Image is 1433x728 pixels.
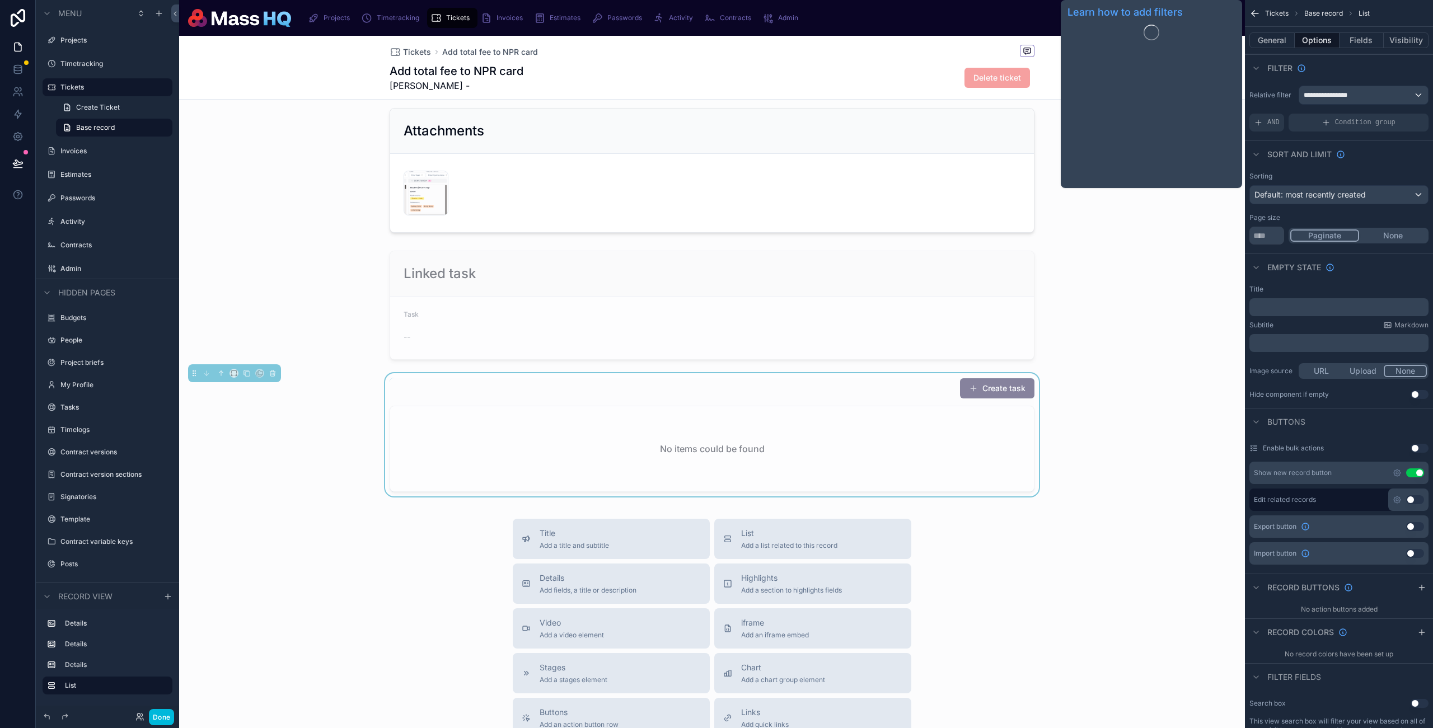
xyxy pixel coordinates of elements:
[741,707,789,718] span: Links
[60,425,166,434] label: Timelogs
[1290,229,1359,242] button: Paginate
[1249,699,1286,708] label: Search box
[540,586,636,595] span: Add fields, a title or description
[60,358,166,367] label: Project briefs
[540,707,619,718] span: Buttons
[324,13,350,22] span: Projects
[714,519,911,559] button: ListAdd a list related to this record
[1267,149,1332,160] span: Sort And Limit
[540,541,609,550] span: Add a title and subtitle
[1265,9,1289,18] span: Tickets
[60,470,166,479] a: Contract version sections
[714,608,911,649] button: iframeAdd an iframe embed
[540,631,604,640] span: Add a video element
[358,8,427,28] a: Timetracking
[390,63,523,79] h1: Add total fee to NPR card
[1249,285,1263,294] label: Title
[1394,321,1429,330] span: Markdown
[1295,32,1340,48] button: Options
[960,378,1034,398] button: Create task
[60,537,166,546] a: Contract variable keys
[60,170,166,179] label: Estimates
[1249,321,1273,330] label: Subtitle
[60,515,166,524] label: Template
[56,98,172,116] a: Create Ticket
[714,653,911,693] button: ChartAdd a chart group element
[60,492,166,501] label: Signatories
[1249,390,1329,399] div: Hide component if empty
[540,662,607,673] span: Stages
[60,264,166,273] label: Admin
[1254,549,1296,558] span: Import button
[60,336,166,345] a: People
[60,194,166,203] a: Passwords
[60,560,166,569] label: Posts
[660,442,765,455] h2: No items could be found
[1067,4,1235,20] a: Learn how to add filters
[669,13,693,22] span: Activity
[1249,32,1295,48] button: General
[60,217,166,226] label: Activity
[741,528,837,539] span: List
[1267,63,1292,74] span: Filter
[56,119,172,137] a: Base record
[300,6,1200,30] div: scrollable content
[60,313,166,322] label: Budgets
[36,609,179,706] div: scrollable content
[1359,229,1427,242] button: None
[1249,367,1294,375] label: Image source
[390,46,431,58] a: Tickets
[513,563,710,604] button: DetailsAdd fields, a title or description
[58,591,113,602] span: Record view
[427,8,477,28] a: Tickets
[60,448,166,457] label: Contract versions
[377,13,419,22] span: Timetracking
[1254,495,1316,504] label: Edit related records
[540,617,604,628] span: Video
[540,572,636,584] span: Details
[513,653,710,693] button: StagesAdd a stages element
[149,709,174,725] button: Done
[588,8,650,28] a: Passwords
[741,631,809,640] span: Add an iframe embed
[442,46,538,58] a: Add total fee to NPR card
[741,617,809,628] span: iframe
[540,675,607,684] span: Add a stages element
[741,662,825,673] span: Chart
[65,681,163,690] label: List
[60,241,166,250] label: Contracts
[60,403,166,412] label: Tasks
[778,13,798,22] span: Admin
[1300,365,1342,377] button: URL
[1254,190,1366,199] span: Default: most recently created
[1267,416,1305,428] span: Buttons
[1267,627,1334,638] span: Record colors
[714,563,911,604] button: HighlightsAdd a section to highlights fields
[305,8,358,28] a: Projects
[1342,365,1384,377] button: Upload
[60,381,166,389] label: My Profile
[741,572,842,584] span: Highlights
[60,147,166,156] a: Invoices
[650,8,701,28] a: Activity
[1249,185,1429,204] button: Default: most recently created
[58,287,115,298] span: Hidden pages
[513,608,710,649] button: VideoAdd a video element
[76,123,115,132] span: Base record
[1249,91,1294,100] label: Relative filter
